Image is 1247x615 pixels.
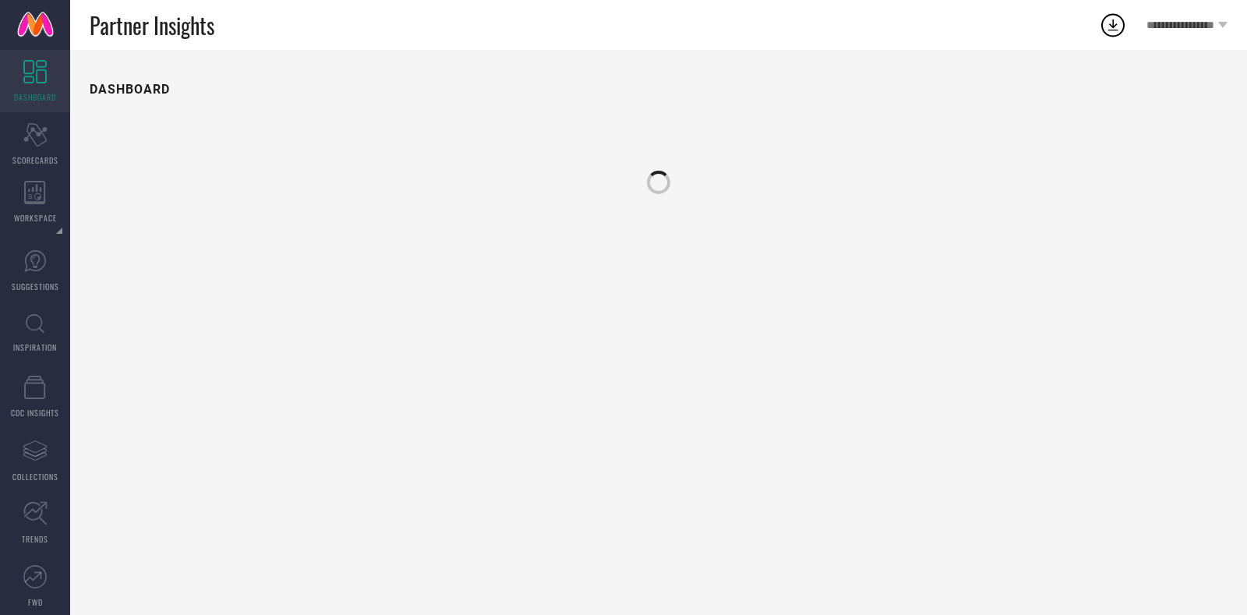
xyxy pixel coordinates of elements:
span: DASHBOARD [14,91,56,103]
span: SUGGESTIONS [12,281,59,292]
span: FWD [28,596,43,608]
span: INSPIRATION [13,341,57,353]
span: TRENDS [22,533,48,545]
span: CDC INSIGHTS [11,407,59,419]
span: WORKSPACE [14,212,57,224]
span: COLLECTIONS [12,471,58,482]
h1: DASHBOARD [90,82,170,97]
div: Open download list [1099,11,1127,39]
span: SCORECARDS [12,154,58,166]
span: Partner Insights [90,9,214,41]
